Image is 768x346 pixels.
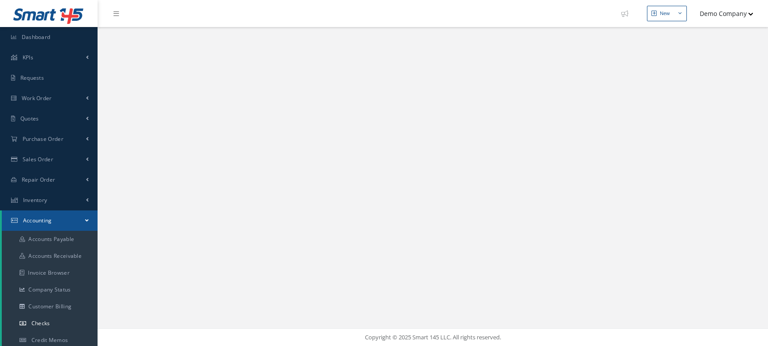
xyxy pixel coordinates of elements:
a: Accounting [2,210,98,231]
span: KPIs [23,54,33,61]
span: Accounting [23,217,52,224]
span: Dashboard [22,33,51,41]
span: Repair Order [22,176,55,183]
span: Work Order [22,94,52,102]
button: New [647,6,687,21]
span: Purchase Order [23,135,63,143]
span: Inventory [23,196,47,204]
div: Copyright © 2025 Smart 145 LLC. All rights reserved. [106,333,759,342]
a: Invoice Browser [2,264,98,281]
a: Checks [2,315,98,332]
a: Accounts Payable [2,231,98,248]
span: Sales Order [23,156,53,163]
div: New [660,10,670,17]
a: Company Status [2,281,98,298]
span: Requests [20,74,44,82]
a: Accounts Receivable [2,248,98,264]
span: Credit Memos [31,336,68,344]
button: Demo Company [691,5,753,22]
a: Customer Billing [2,298,98,315]
span: Checks [31,319,50,327]
span: Quotes [20,115,39,122]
